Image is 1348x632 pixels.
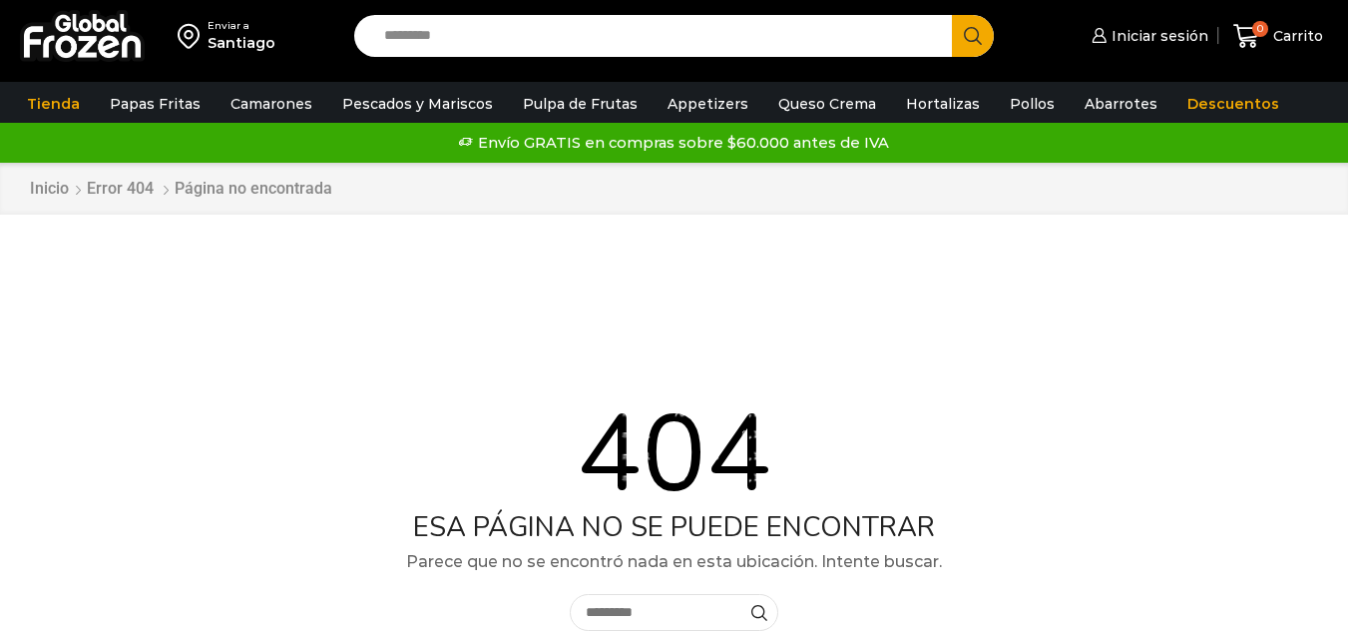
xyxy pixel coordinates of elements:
div: Santiago [208,33,275,53]
a: Abarrotes [1075,85,1167,123]
h1: Esa página no se puede encontrar [15,511,1333,544]
a: Pulpa de Frutas [513,85,648,123]
h2: 404 [15,397,1333,511]
span: Página no encontrada [175,179,332,198]
img: address-field-icon.svg [178,19,208,53]
a: Pollos [1000,85,1065,123]
a: Papas Fritas [100,85,211,123]
a: 0 Carrito [1228,13,1328,60]
span: Error 404 [87,179,154,198]
a: Queso Crema [768,85,886,123]
span: 0 [1252,21,1268,37]
a: Descuentos [1177,85,1289,123]
a: Camarones [221,85,322,123]
a: Iniciar sesión [1087,16,1208,56]
a: Hortalizas [896,85,990,123]
a: Tienda [17,85,90,123]
a: Pescados y Mariscos [332,85,503,123]
p: Parece que no se encontró nada en esta ubicación. Intente buscar. [15,549,1333,575]
span: Carrito [1268,26,1323,46]
a: Appetizers [658,85,758,123]
a: Inicio [29,178,70,201]
div: Enviar a [208,19,275,33]
span: Iniciar sesión [1107,26,1208,46]
button: Search button [952,15,994,57]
